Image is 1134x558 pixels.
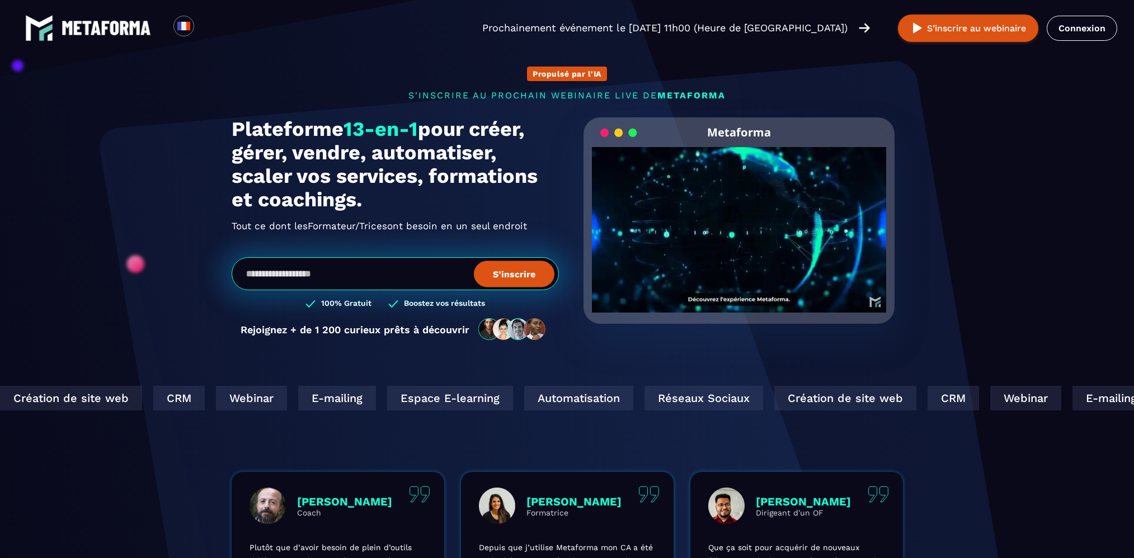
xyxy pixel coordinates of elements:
h2: Tout ce dont les ont besoin en un seul endroit [232,217,559,235]
p: [PERSON_NAME] [526,495,622,508]
img: arrow-right [859,22,870,34]
img: profile [250,488,286,524]
img: checked [305,299,316,309]
img: quote [638,486,660,503]
div: Automatisation [516,386,625,410]
div: Webinar [208,386,279,410]
img: checked [388,299,398,309]
img: profile [708,488,745,524]
h3: 100% Gratuit [321,299,371,309]
h1: Plateforme pour créer, gérer, vendre, automatiser, scaler vos services, formations et coachings. [232,117,559,211]
div: E-mailing [290,386,368,410]
img: quote [868,486,889,503]
div: CRM [919,386,971,410]
p: Rejoignez + de 1 200 curieux prêts à découvrir [241,324,469,335]
a: Connexion [1047,16,1117,41]
p: Formatrice [526,508,622,517]
p: s'inscrire au prochain webinaire live de [232,90,903,101]
img: loading [600,127,637,138]
video: Your browser does not support the video tag. [592,147,887,294]
h2: Metaforma [707,117,771,147]
p: [PERSON_NAME] [756,495,851,508]
div: Réseaux Sociaux [636,386,755,410]
img: profile [479,488,515,524]
p: Dirigeant d'un OF [756,508,851,517]
div: CRM [145,386,196,410]
img: play [910,21,924,35]
p: Prochainement événement le [DATE] 11h00 (Heure de [GEOGRAPHIC_DATA]) [482,20,848,36]
span: 13-en-1 [344,117,418,141]
div: Création de site web [766,386,908,410]
h3: Boostez vos résultats [404,299,485,309]
img: community-people [475,318,550,341]
div: Search for option [194,16,222,40]
span: METAFORMA [657,90,726,101]
img: logo [25,14,53,42]
p: [PERSON_NAME] [297,495,392,508]
div: Espace E-learning [379,386,505,410]
button: S’inscrire au webinaire [898,15,1038,42]
img: fr [177,19,191,33]
button: S’inscrire [474,261,554,287]
img: quote [409,486,430,503]
p: Coach [297,508,392,517]
img: logo [62,21,151,35]
span: Formateur/Trices [308,217,387,235]
input: Search for option [204,21,212,35]
p: Propulsé par l'IA [533,69,601,78]
div: Webinar [982,386,1053,410]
